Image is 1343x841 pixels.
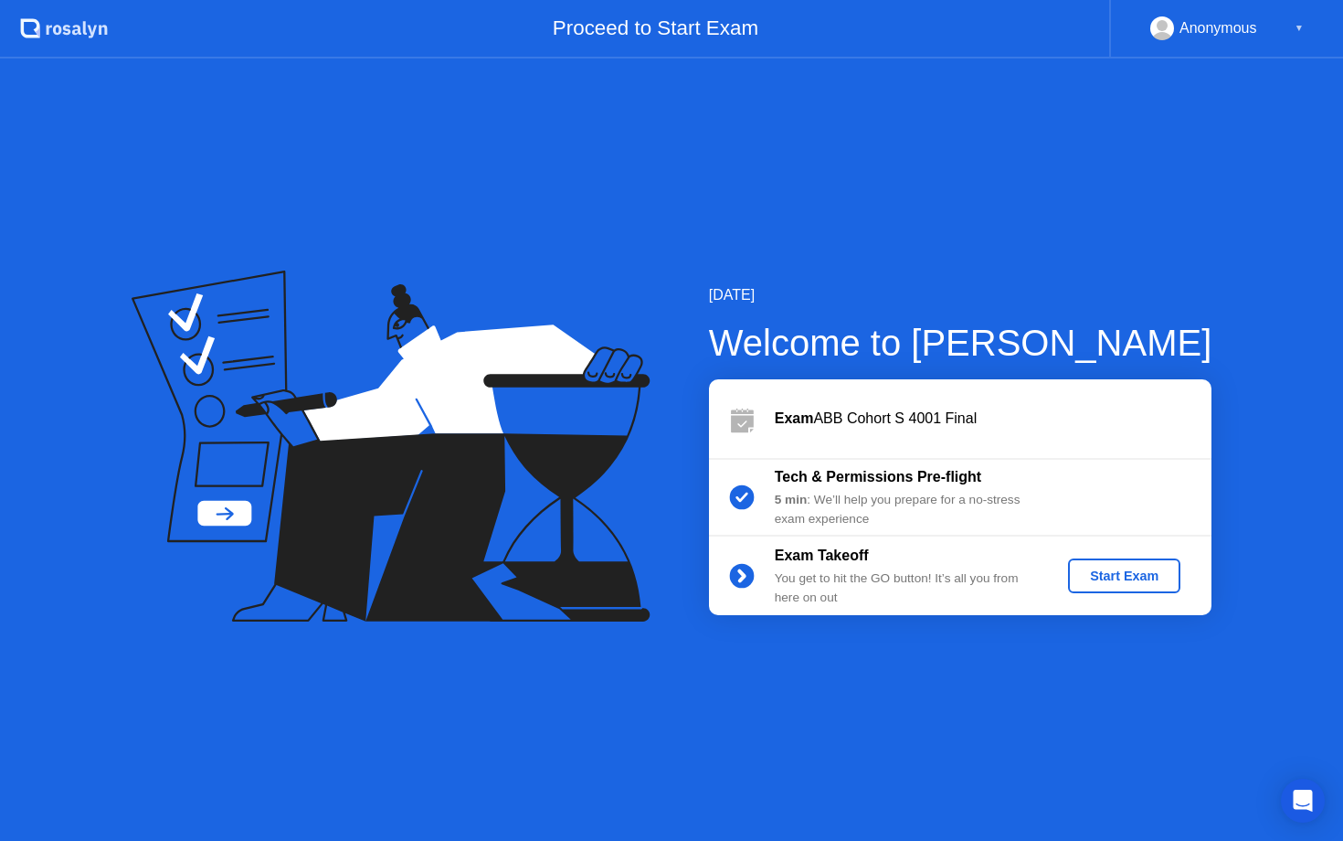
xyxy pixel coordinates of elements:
[709,315,1212,370] div: Welcome to [PERSON_NAME]
[775,570,1038,607] div: You get to hit the GO button! It’s all you from here on out
[775,548,869,563] b: Exam Takeoff
[709,284,1212,306] div: [DATE]
[1068,559,1180,593] button: Start Exam
[775,469,981,484] b: Tech & Permissions Pre-flight
[775,493,808,506] b: 5 min
[775,491,1038,528] div: : We’ll help you prepare for a no-stress exam experience
[775,410,814,426] b: Exam
[1281,779,1325,823] div: Open Intercom Messenger
[1295,16,1304,40] div: ▼
[1179,16,1257,40] div: Anonymous
[775,408,1211,430] div: ABB Cohort S 4001 Final
[1075,569,1173,583] div: Start Exam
